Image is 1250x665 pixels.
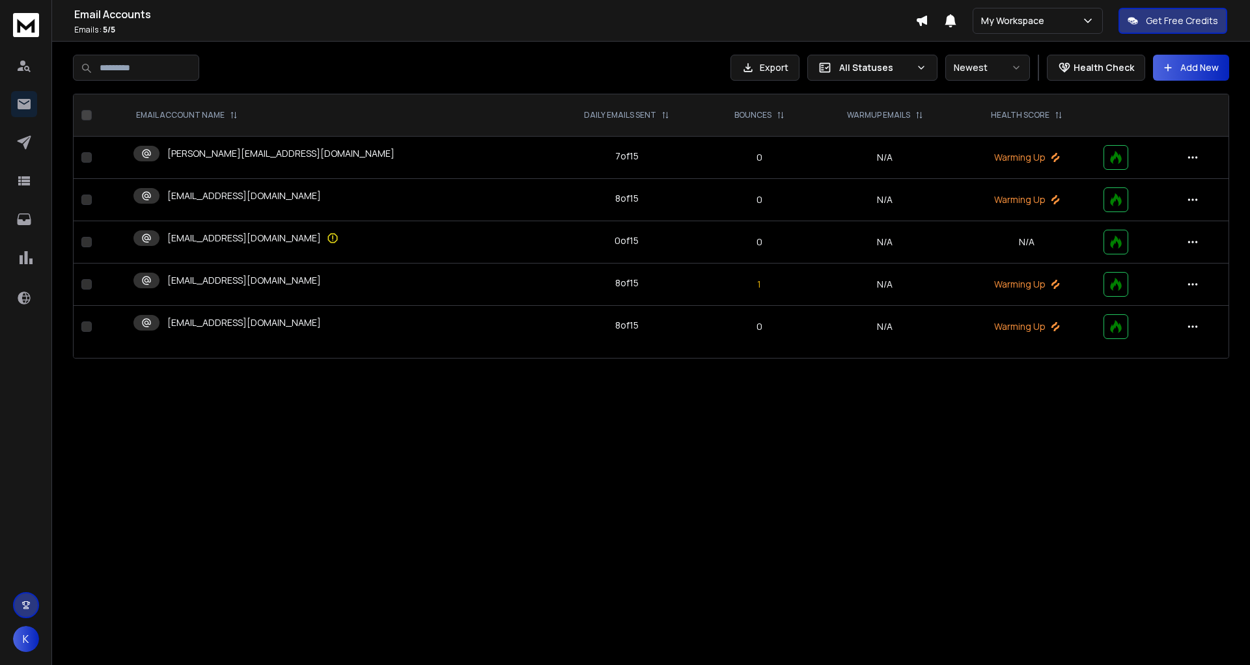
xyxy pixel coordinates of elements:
p: My Workspace [981,14,1049,27]
div: 8 of 15 [615,319,639,332]
p: [EMAIL_ADDRESS][DOMAIN_NAME] [167,189,321,202]
p: Get Free Credits [1146,14,1218,27]
p: [EMAIL_ADDRESS][DOMAIN_NAME] [167,316,321,329]
p: Warming Up [965,151,1088,164]
p: BOUNCES [734,110,771,120]
button: Get Free Credits [1118,8,1227,34]
h1: Email Accounts [74,7,915,22]
p: Warming Up [965,278,1088,291]
p: DAILY EMAILS SENT [584,110,656,120]
p: 0 [714,320,805,333]
p: WARMUP EMAILS [847,110,910,120]
td: N/A [812,221,958,264]
td: N/A [812,264,958,306]
p: Warming Up [965,193,1088,206]
td: N/A [812,179,958,221]
button: K [13,626,39,652]
button: Newest [945,55,1030,81]
p: [EMAIL_ADDRESS][DOMAIN_NAME] [167,232,321,245]
div: 8 of 15 [615,277,639,290]
p: Emails : [74,25,915,35]
p: 0 [714,193,805,206]
p: HEALTH SCORE [991,110,1049,120]
div: 0 of 15 [615,234,639,247]
p: Health Check [1074,61,1134,74]
p: [PERSON_NAME][EMAIL_ADDRESS][DOMAIN_NAME] [167,147,395,160]
p: N/A [965,236,1088,249]
p: [EMAIL_ADDRESS][DOMAIN_NAME] [167,274,321,287]
p: 1 [714,278,805,291]
button: Add New [1153,55,1229,81]
div: EMAIL ACCOUNT NAME [136,110,238,120]
td: N/A [812,137,958,179]
button: Health Check [1047,55,1145,81]
div: 7 of 15 [615,150,639,163]
td: N/A [812,306,958,348]
p: 0 [714,151,805,164]
span: 5 / 5 [103,24,115,35]
button: Export [730,55,799,81]
p: All Statuses [839,61,911,74]
div: 8 of 15 [615,192,639,205]
p: 0 [714,236,805,249]
img: logo [13,13,39,37]
p: Warming Up [965,320,1088,333]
